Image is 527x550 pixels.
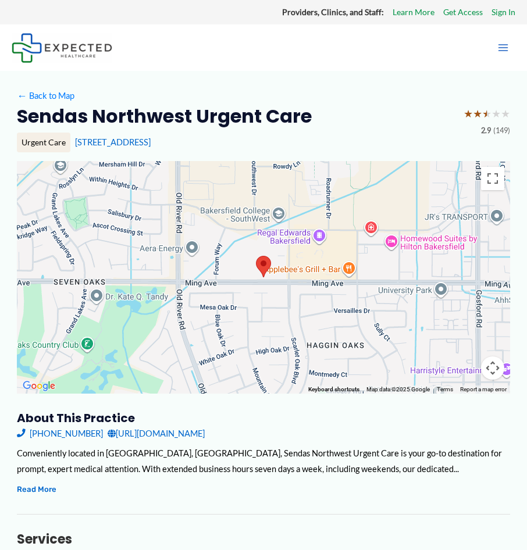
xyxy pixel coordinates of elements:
[437,386,453,392] a: Terms
[481,356,504,380] button: Map camera controls
[17,483,56,496] button: Read More
[481,124,491,138] span: 2.9
[17,88,74,103] a: ←Back to Map
[20,378,58,394] a: Open this area in Google Maps (opens a new window)
[282,7,384,17] strong: Providers, Clinics, and Staff:
[493,124,510,138] span: (149)
[501,104,510,124] span: ★
[492,104,501,124] span: ★
[492,5,515,20] a: Sign In
[17,104,312,128] h2: Sendas Northwest Urgent Care
[481,167,504,190] button: Toggle fullscreen view
[473,104,482,124] span: ★
[443,5,483,20] a: Get Access
[308,385,359,394] button: Keyboard shortcuts
[464,104,473,124] span: ★
[17,531,510,548] h3: Services
[460,386,507,392] a: Report a map error
[17,445,510,477] div: Conveniently located in [GEOGRAPHIC_DATA], [GEOGRAPHIC_DATA], Sendas Northwest Urgent Care is you...
[20,378,58,394] img: Google
[393,5,435,20] a: Learn More
[17,133,70,152] div: Urgent Care
[366,386,430,392] span: Map data ©2025 Google
[17,426,103,441] a: [PHONE_NUMBER]
[75,137,151,147] a: [STREET_ADDRESS]
[17,410,510,426] h3: About this practice
[12,33,112,63] img: Expected Healthcare Logo - side, dark font, small
[108,426,205,441] a: [URL][DOMAIN_NAME]
[17,91,27,101] span: ←
[482,104,492,124] span: ★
